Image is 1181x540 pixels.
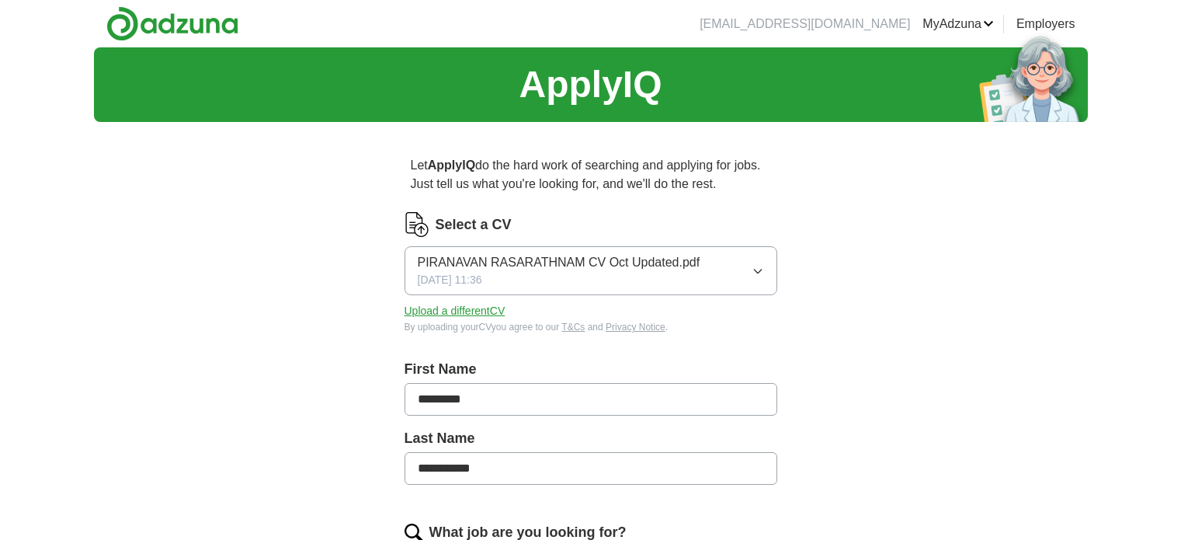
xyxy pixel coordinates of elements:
a: Privacy Notice [606,322,665,333]
a: MyAdzuna [922,15,994,33]
span: [DATE] 11:36 [418,272,482,288]
label: Last Name [405,428,777,449]
p: Let do the hard work of searching and applying for jobs. Just tell us what you're looking for, an... [405,150,777,200]
label: First Name [405,359,777,380]
button: PIRANAVAN RASARATHNAM CV Oct Updated.pdf[DATE] 11:36 [405,246,777,295]
img: Adzuna logo [106,6,238,41]
img: CV Icon [405,212,429,237]
span: PIRANAVAN RASARATHNAM CV Oct Updated.pdf [418,253,700,272]
button: Upload a differentCV [405,303,505,319]
div: By uploading your CV you agree to our and . [405,320,777,334]
h1: ApplyIQ [519,57,662,113]
a: T&Cs [561,322,585,333]
label: Select a CV [436,214,512,235]
li: [EMAIL_ADDRESS][DOMAIN_NAME] [700,15,910,33]
strong: ApplyIQ [428,159,475,172]
a: Employers [1016,15,1075,33]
